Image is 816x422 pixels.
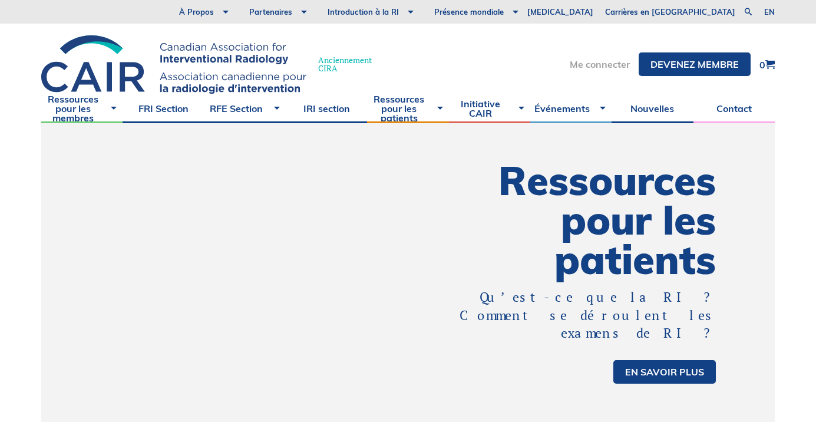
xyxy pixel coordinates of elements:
a: Événements [530,94,612,123]
img: CIRA [41,35,306,94]
a: Contact [693,94,775,123]
h1: Ressources pour les patients [408,161,716,279]
a: Initiative CAIR [449,94,530,123]
a: Nouvelles [612,94,693,123]
a: FRI Section [123,94,204,123]
a: En savoir plus [613,360,716,384]
a: DEVENEZ MEMBRE [639,52,751,76]
a: AnciennementCIRA [41,35,384,94]
a: IRI section [286,94,367,123]
a: Ressources pour les patients [367,94,448,123]
a: Me connecter [570,60,630,69]
a: RFE Section [204,94,286,123]
span: Anciennement CIRA [318,56,372,72]
a: en [764,8,775,16]
a: 0 [759,60,775,70]
a: Ressources pour les membres [41,94,123,123]
p: Qu’est-ce que la RI ? Comment se déroulent les examens de RI ? [450,288,716,342]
